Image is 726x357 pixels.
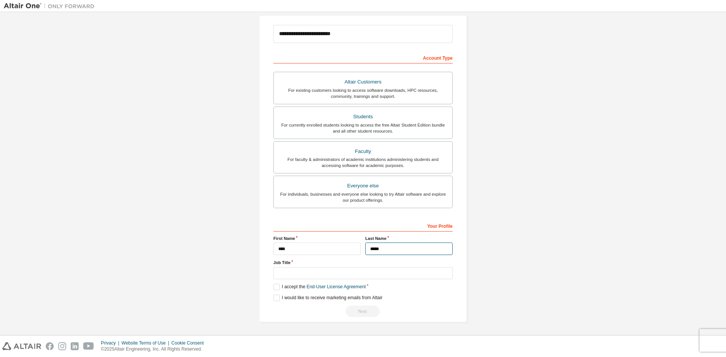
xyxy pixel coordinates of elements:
[278,181,448,191] div: Everyone else
[278,122,448,134] div: For currently enrolled students looking to access the free Altair Student Edition bundle and all ...
[273,235,361,241] label: First Name
[58,342,66,350] img: instagram.svg
[278,156,448,168] div: For faculty & administrators of academic institutions administering students and accessing softwa...
[278,77,448,87] div: Altair Customers
[278,111,448,122] div: Students
[365,235,453,241] label: Last Name
[171,340,208,346] div: Cookie Consent
[101,340,121,346] div: Privacy
[2,342,41,350] img: altair_logo.svg
[273,284,366,290] label: I accept the
[46,342,54,350] img: facebook.svg
[278,146,448,157] div: Faculty
[83,342,94,350] img: youtube.svg
[273,260,453,266] label: Job Title
[273,51,453,63] div: Account Type
[307,284,366,289] a: End-User License Agreement
[278,87,448,99] div: For existing customers looking to access software downloads, HPC resources, community, trainings ...
[273,219,453,232] div: Your Profile
[71,342,79,350] img: linkedin.svg
[101,346,208,352] p: © 2025 Altair Engineering, Inc. All Rights Reserved.
[4,2,98,10] img: Altair One
[278,191,448,203] div: For individuals, businesses and everyone else looking to try Altair software and explore our prod...
[273,306,453,317] div: Read and acccept EULA to continue
[121,340,171,346] div: Website Terms of Use
[273,295,382,301] label: I would like to receive marketing emails from Altair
